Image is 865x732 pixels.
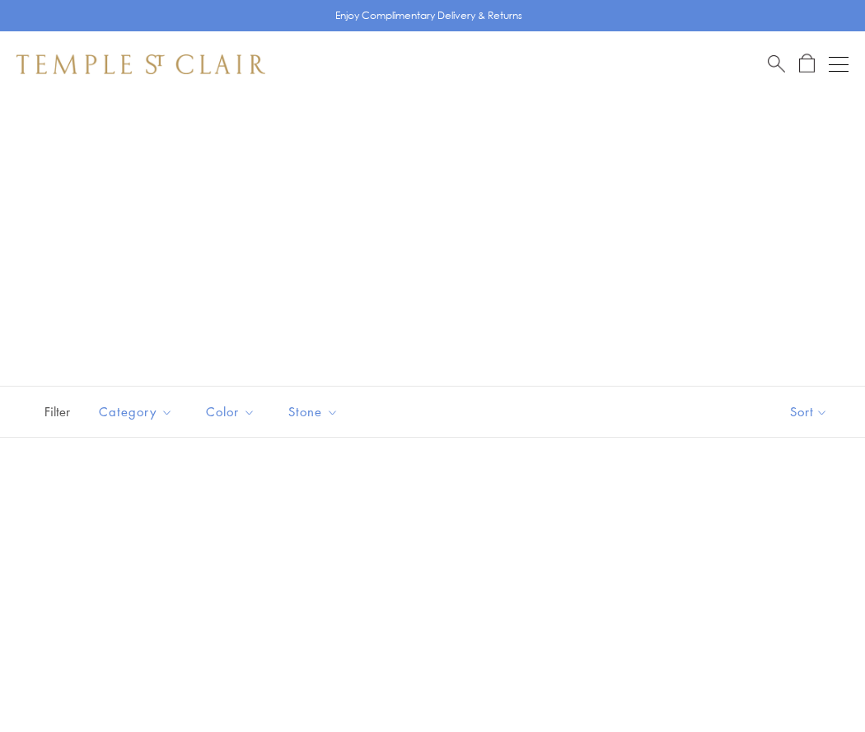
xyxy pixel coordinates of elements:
[86,393,185,430] button: Category
[829,54,849,74] button: Open navigation
[198,401,268,422] span: Color
[280,401,351,422] span: Stone
[91,401,185,422] span: Category
[768,54,785,74] a: Search
[276,393,351,430] button: Stone
[753,387,865,437] button: Show sort by
[799,54,815,74] a: Open Shopping Bag
[335,7,522,24] p: Enjoy Complimentary Delivery & Returns
[16,54,265,74] img: Temple St. Clair
[194,393,268,430] button: Color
